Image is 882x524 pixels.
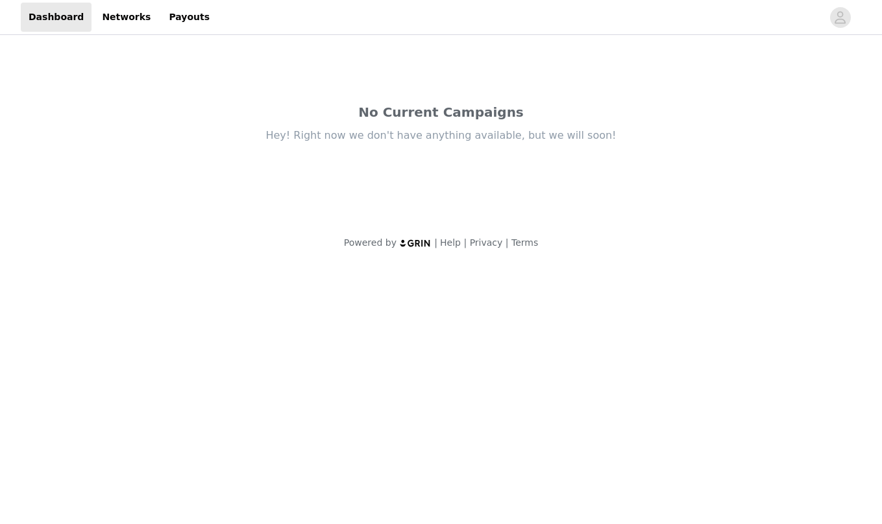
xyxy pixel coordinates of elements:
[834,7,846,28] div: avatar
[440,237,461,248] a: Help
[161,3,217,32] a: Payouts
[506,237,509,248] span: |
[470,237,503,248] a: Privacy
[169,128,714,143] div: Hey! Right now we don't have anything available, but we will soon!
[169,102,714,122] div: No Current Campaigns
[94,3,158,32] a: Networks
[399,239,432,247] img: logo
[344,237,397,248] span: Powered by
[463,237,467,248] span: |
[511,237,538,248] a: Terms
[434,237,437,248] span: |
[21,3,92,32] a: Dashboard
